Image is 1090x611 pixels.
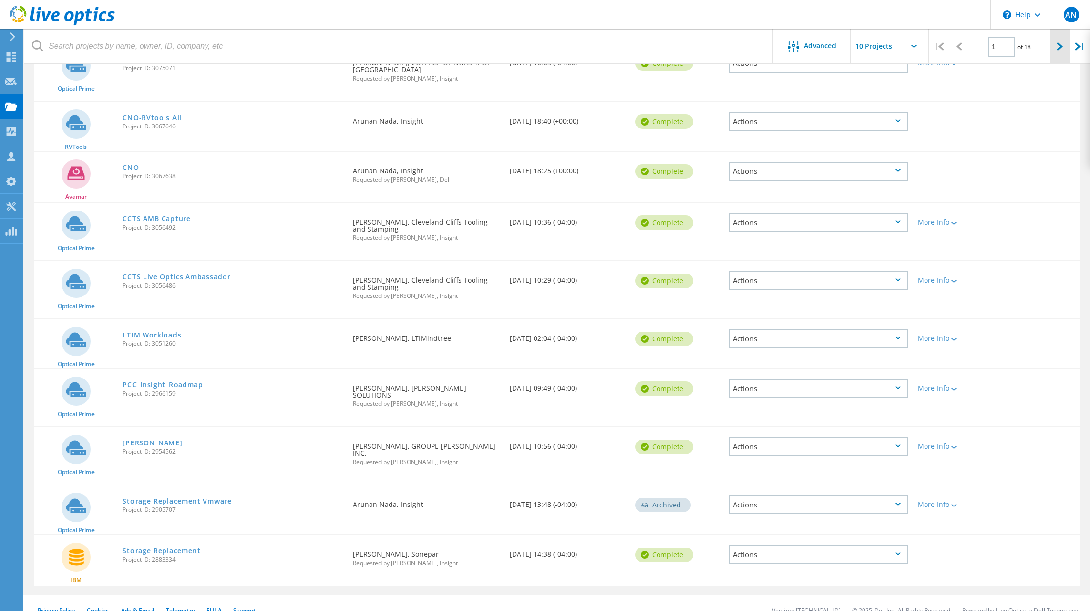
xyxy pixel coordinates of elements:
[123,173,343,179] span: Project ID: 3067638
[353,401,500,407] span: Requested by [PERSON_NAME], Insight
[348,369,505,417] div: [PERSON_NAME], [PERSON_NAME] SOLUTIONS
[505,535,630,568] div: [DATE] 14:38 (-04:00)
[123,114,182,121] a: CNO-RVtools All
[1065,11,1077,19] span: AN
[1070,29,1090,64] div: |
[123,225,343,231] span: Project ID: 3056492
[635,332,693,346] div: Complete
[348,44,505,91] div: [PERSON_NAME], COLLEGE OF NURSES OF [GEOGRAPHIC_DATA]
[348,485,505,518] div: Arunan Nada, Insight
[24,29,773,63] input: Search projects by name, owner, ID, company, etc
[123,507,343,513] span: Project ID: 2905707
[635,381,693,396] div: Complete
[348,203,505,251] div: [PERSON_NAME], Cleveland Cliffs Tooling and Stamping
[123,341,343,347] span: Project ID: 3051260
[123,274,230,280] a: CCTS Live Optics Ambassador
[353,293,500,299] span: Requested by [PERSON_NAME], Insight
[123,440,182,446] a: [PERSON_NAME]
[505,203,630,235] div: [DATE] 10:36 (-04:00)
[918,219,991,226] div: More Info
[58,527,95,533] span: Optical Prime
[635,548,693,562] div: Complete
[918,443,991,450] div: More Info
[505,152,630,184] div: [DATE] 18:25 (+00:00)
[729,329,908,348] div: Actions
[918,335,991,342] div: More Info
[58,469,95,475] span: Optical Prime
[729,213,908,232] div: Actions
[353,235,500,241] span: Requested by [PERSON_NAME], Insight
[58,303,95,309] span: Optical Prime
[58,86,95,92] span: Optical Prime
[123,283,343,289] span: Project ID: 3056486
[804,42,836,49] span: Advanced
[353,177,500,183] span: Requested by [PERSON_NAME], Dell
[635,440,693,454] div: Complete
[58,245,95,251] span: Optical Prime
[729,495,908,514] div: Actions
[635,274,693,288] div: Complete
[123,449,343,455] span: Project ID: 2954562
[635,215,693,230] div: Complete
[65,194,87,200] span: Avamar
[123,332,181,338] a: LTIM Workloads
[348,261,505,309] div: [PERSON_NAME], Cleveland Cliffs Tooling and Stamping
[729,162,908,181] div: Actions
[505,102,630,134] div: [DATE] 18:40 (+00:00)
[729,112,908,131] div: Actions
[123,124,343,129] span: Project ID: 3067646
[123,391,343,397] span: Project ID: 2966159
[1003,10,1011,19] svg: \n
[58,361,95,367] span: Optical Prime
[505,369,630,401] div: [DATE] 09:49 (-04:00)
[348,152,505,192] div: Arunan Nada, Insight
[929,29,949,64] div: |
[505,261,630,294] div: [DATE] 10:29 (-04:00)
[353,560,500,566] span: Requested by [PERSON_NAME], Insight
[729,379,908,398] div: Actions
[918,277,991,284] div: More Info
[729,545,908,564] div: Actions
[123,215,190,222] a: CCTS AMB Capture
[348,319,505,352] div: [PERSON_NAME], LTIMindtree
[123,65,343,71] span: Project ID: 3075071
[70,577,82,583] span: IBM
[918,501,991,508] div: More Info
[505,427,630,460] div: [DATE] 10:56 (-04:00)
[635,164,693,179] div: Complete
[729,437,908,456] div: Actions
[65,144,87,150] span: RVTools
[918,385,991,392] div: More Info
[348,427,505,475] div: [PERSON_NAME], GROUPE [PERSON_NAME] INC.
[58,411,95,417] span: Optical Prime
[505,319,630,352] div: [DATE] 02:04 (-04:00)
[123,498,231,505] a: Storage Replacement Vmware
[123,164,139,171] a: CNO
[353,459,500,465] span: Requested by [PERSON_NAME], Insight
[123,548,200,554] a: Storage Replacement
[348,535,505,576] div: [PERSON_NAME], Sonepar
[353,76,500,82] span: Requested by [PERSON_NAME], Insight
[123,381,203,388] a: PCC_Insight_Roadmap
[10,21,115,27] a: Live Optics Dashboard
[635,114,693,129] div: Complete
[1017,43,1031,51] span: of 18
[505,485,630,518] div: [DATE] 13:48 (-04:00)
[123,557,343,563] span: Project ID: 2883334
[635,498,691,512] div: Archived
[729,271,908,290] div: Actions
[348,102,505,134] div: Arunan Nada, Insight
